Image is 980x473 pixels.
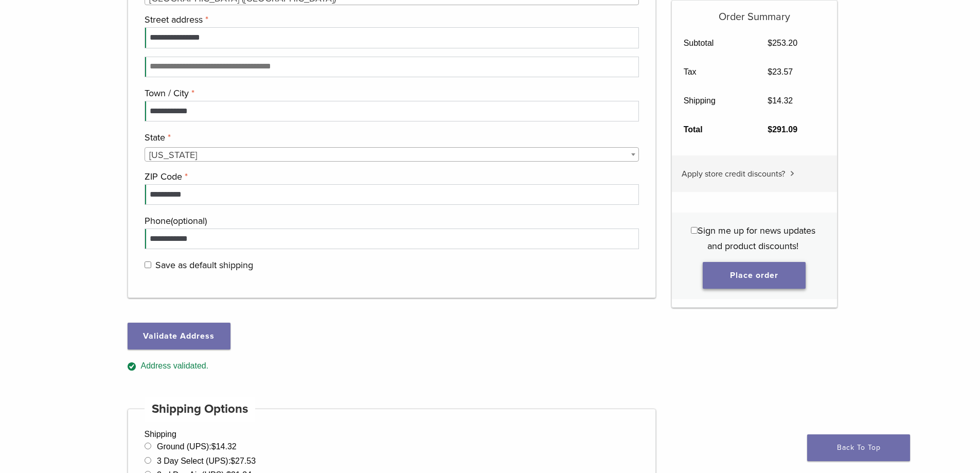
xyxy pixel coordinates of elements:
[768,67,793,76] bdi: 23.57
[703,262,806,289] button: Place order
[171,215,207,226] span: (optional)
[145,147,639,162] span: Minnesota
[230,457,256,465] bdi: 27.53
[698,225,815,252] span: Sign me up for news updates and product discounts!
[211,442,216,451] span: $
[682,169,785,179] span: Apply store credit discounts?
[768,39,772,47] span: $
[128,360,656,373] div: Address validated.
[157,457,256,465] label: 3 Day Select (UPS):
[768,125,797,134] bdi: 291.09
[768,39,797,47] bdi: 253.20
[691,227,698,234] input: Sign me up for news updates and product discounts!
[145,85,637,101] label: Town / City
[672,29,756,58] th: Subtotal
[145,130,637,145] label: State
[672,1,837,23] h5: Order Summary
[145,397,256,422] h4: Shipping Options
[230,457,235,465] span: $
[672,86,756,115] th: Shipping
[128,323,230,349] button: Validate Address
[145,148,639,162] span: Minnesota
[145,213,637,229] label: Phone
[145,257,637,273] label: Save as default shipping
[145,169,637,184] label: ZIP Code
[768,67,772,76] span: $
[672,115,756,144] th: Total
[768,96,772,105] span: $
[768,96,793,105] bdi: 14.32
[145,12,637,27] label: Street address
[672,58,756,86] th: Tax
[807,434,910,461] a: Back To Top
[768,125,772,134] span: $
[790,171,794,176] img: caret.svg
[157,442,237,451] label: Ground (UPS):
[211,442,237,451] bdi: 14.32
[145,261,151,268] input: Save as default shipping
